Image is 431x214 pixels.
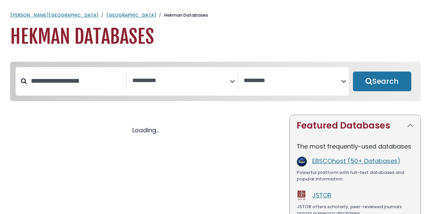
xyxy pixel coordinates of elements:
[297,142,414,151] p: The most frequently-used databases
[10,125,281,135] div: Loading...
[106,12,156,18] a: [GEOGRAPHIC_DATA]
[156,12,208,19] li: Hekman Databases
[10,62,421,101] nav: Search filters
[353,72,411,91] button: Submit for Search Results
[27,75,126,86] input: Search database by title or keyword
[290,115,420,136] button: Featured Databases
[10,12,421,19] nav: breadcrumb
[312,157,400,165] a: EBSCOhost (50+ Databases)
[244,77,341,84] textarea: Search
[10,12,98,18] a: [PERSON_NAME][GEOGRAPHIC_DATA]
[132,77,230,84] textarea: Search
[10,25,421,48] h1: Hekman Databases
[312,191,332,199] a: JSTOR
[297,169,414,182] div: Powerful platform with full-text databases and popular information.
